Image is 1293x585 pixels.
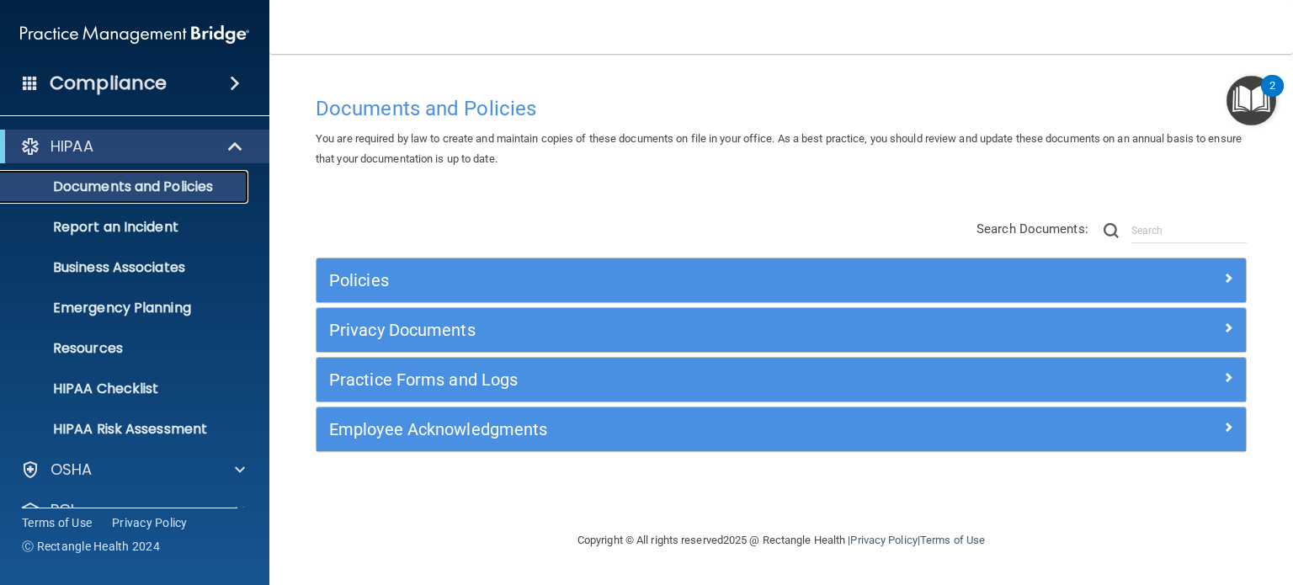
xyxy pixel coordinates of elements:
[11,219,241,236] p: Report an Incident
[51,460,93,480] p: OSHA
[1226,76,1276,125] button: Open Resource Center, 2 new notifications
[1104,223,1119,238] img: ic-search.3b580494.png
[11,421,241,438] p: HIPAA Risk Assessment
[329,366,1233,393] a: Practice Forms and Logs
[976,221,1088,237] span: Search Documents:
[51,500,74,520] p: PCI
[1131,218,1247,243] input: Search
[112,514,188,531] a: Privacy Policy
[329,267,1233,294] a: Policies
[20,136,244,157] a: HIPAA
[50,72,167,95] h4: Compliance
[11,380,241,397] p: HIPAA Checklist
[850,534,917,546] a: Privacy Policy
[329,316,1233,343] a: Privacy Documents
[20,460,245,480] a: OSHA
[20,500,245,520] a: PCI
[329,271,1001,290] h5: Policies
[11,300,241,316] p: Emergency Planning
[329,321,1001,339] h5: Privacy Documents
[20,18,249,51] img: PMB logo
[11,340,241,357] p: Resources
[22,514,92,531] a: Terms of Use
[11,259,241,276] p: Business Associates
[329,420,1001,439] h5: Employee Acknowledgments
[316,98,1247,120] h4: Documents and Policies
[11,178,241,195] p: Documents and Policies
[474,513,1088,567] div: Copyright © All rights reserved 2025 @ Rectangle Health | |
[316,132,1242,165] span: You are required by law to create and maintain copies of these documents on file in your office. ...
[920,534,985,546] a: Terms of Use
[1269,86,1275,108] div: 2
[329,416,1233,443] a: Employee Acknowledgments
[22,538,160,555] span: Ⓒ Rectangle Health 2024
[51,136,93,157] p: HIPAA
[329,370,1001,389] h5: Practice Forms and Logs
